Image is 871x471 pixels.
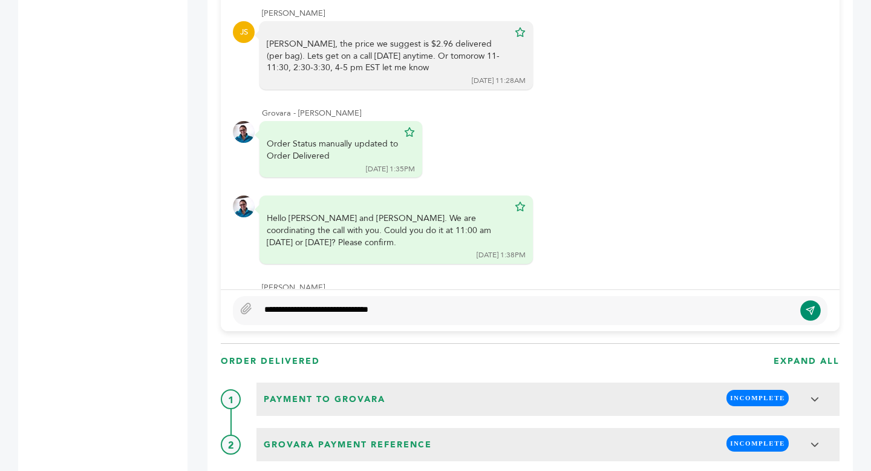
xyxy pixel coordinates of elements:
[262,282,827,293] div: [PERSON_NAME]
[726,390,789,406] span: INCOMPLETE
[267,38,509,74] div: [PERSON_NAME], the price we suggest is $2.96 delivered (per bag). Lets get on a call [DATE] anyti...
[262,8,827,19] div: [PERSON_NAME]
[260,435,435,455] span: Grovara Payment Reference
[726,435,789,452] span: INCOMPLETE
[774,355,840,367] h3: EXPAND ALL
[260,390,389,409] span: Payment to Grovara
[472,76,526,86] div: [DATE] 11:28AM
[366,164,415,174] div: [DATE] 1:35PM
[267,212,509,248] div: Hello [PERSON_NAME] and [PERSON_NAME]. We are coordinating the call with you. Could you do it at ...
[221,355,320,367] h3: ORDER DElIVERED
[262,108,827,119] div: Grovara - [PERSON_NAME]
[267,138,398,162] div: Order Status manually updated to Order Delivered
[477,250,526,260] div: [DATE] 1:38PM
[233,21,255,43] div: JS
